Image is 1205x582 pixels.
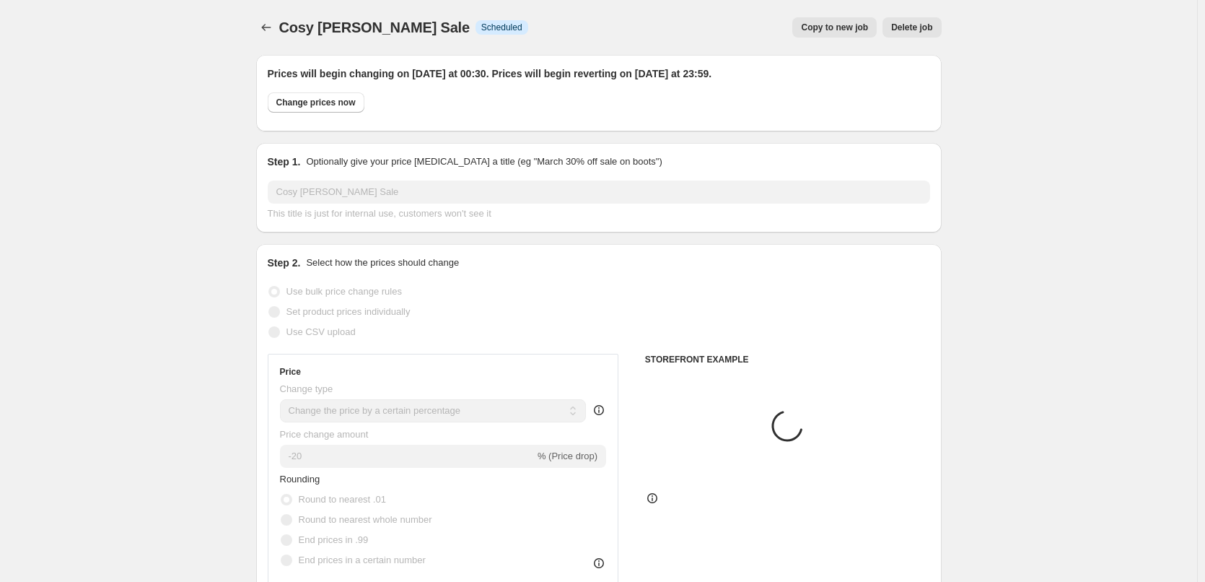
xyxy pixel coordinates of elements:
h2: Step 2. [268,256,301,270]
span: Scheduled [481,22,522,33]
span: Delete job [891,22,932,33]
span: Use bulk price change rules [286,286,402,297]
button: Copy to new job [792,17,877,38]
span: Rounding [280,474,320,485]
span: Copy to new job [801,22,868,33]
div: help [592,403,606,417]
span: End prices in .99 [299,534,369,545]
input: 30% off holiday sale [268,181,930,204]
button: Delete job [882,17,941,38]
span: Set product prices individually [286,306,411,317]
button: Change prices now [268,92,364,113]
span: Use CSV upload [286,326,356,337]
span: Round to nearest whole number [299,514,432,525]
span: This title is just for internal use, customers won't see it [268,208,491,219]
span: % (Price drop) [538,451,597,461]
input: -15 [280,445,535,468]
h3: Price [280,366,301,378]
span: End prices in a certain number [299,555,426,565]
span: Round to nearest .01 [299,494,386,505]
p: Optionally give your price [MEDICAL_DATA] a title (eg "March 30% off sale on boots") [306,155,662,169]
span: Change type [280,383,333,394]
h2: Step 1. [268,155,301,169]
button: Price change jobs [256,17,276,38]
p: Select how the prices should change [306,256,459,270]
span: Price change amount [280,429,369,440]
span: Change prices now [276,97,356,108]
h2: Prices will begin changing on [DATE] at 00:30. Prices will begin reverting on [DATE] at 23:59. [268,66,930,81]
h6: STOREFRONT EXAMPLE [645,354,930,365]
span: Cosy [PERSON_NAME] Sale [279,19,470,35]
